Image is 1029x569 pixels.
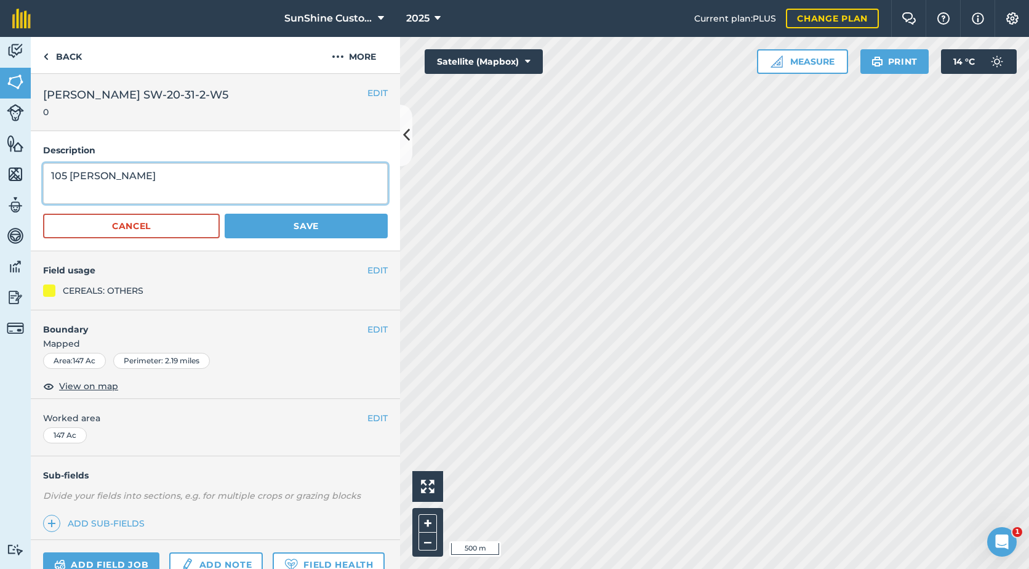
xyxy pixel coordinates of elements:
h4: Boundary [31,310,367,336]
span: Current plan : PLUS [694,12,776,25]
img: svg+xml;base64,PHN2ZyB4bWxucz0iaHR0cDovL3d3dy53My5vcmcvMjAwMC9zdmciIHdpZHRoPSI1NiIgaGVpZ2h0PSI2MC... [7,165,24,184]
a: Back [31,37,94,73]
img: svg+xml;base64,PD94bWwgdmVyc2lvbj0iMS4wIiBlbmNvZGluZz0idXRmLTgiPz4KPCEtLSBHZW5lcmF0b3I6IEFkb2JlIE... [7,227,24,245]
img: svg+xml;base64,PD94bWwgdmVyc2lvbj0iMS4wIiBlbmNvZGluZz0idXRmLTgiPz4KPCEtLSBHZW5lcmF0b3I6IEFkb2JlIE... [7,196,24,214]
img: svg+xml;base64,PHN2ZyB4bWxucz0iaHR0cDovL3d3dy53My5vcmcvMjAwMC9zdmciIHdpZHRoPSI5IiBoZWlnaHQ9IjI0Ii... [43,49,49,64]
img: svg+xml;base64,PD94bWwgdmVyc2lvbj0iMS4wIiBlbmNvZGluZz0idXRmLTgiPz4KPCEtLSBHZW5lcmF0b3I6IEFkb2JlIE... [7,104,24,121]
img: Ruler icon [771,55,783,68]
img: svg+xml;base64,PHN2ZyB4bWxucz0iaHR0cDovL3d3dy53My5vcmcvMjAwMC9zdmciIHdpZHRoPSIxOCIgaGVpZ2h0PSIyNC... [43,379,54,393]
img: A question mark icon [936,12,951,25]
span: 14 ° C [953,49,975,74]
img: svg+xml;base64,PHN2ZyB4bWxucz0iaHR0cDovL3d3dy53My5vcmcvMjAwMC9zdmciIHdpZHRoPSIxNyIgaGVpZ2h0PSIxNy... [972,11,984,26]
div: CEREALS: OTHERS [63,284,143,297]
h4: Field usage [43,264,367,277]
a: Add sub-fields [43,515,150,532]
button: EDIT [367,86,388,100]
textarea: 105 [PERSON_NAME] [43,163,388,204]
img: svg+xml;base64,PD94bWwgdmVyc2lvbj0iMS4wIiBlbmNvZGluZz0idXRmLTgiPz4KPCEtLSBHZW5lcmF0b3I6IEFkb2JlIE... [7,257,24,276]
button: 14 °C [941,49,1017,74]
img: Two speech bubbles overlapping with the left bubble in the forefront [902,12,916,25]
button: EDIT [367,411,388,425]
div: 147 Ac [43,427,87,443]
span: [PERSON_NAME] SW-20-31-2-W5 [43,86,228,103]
a: Change plan [786,9,879,28]
button: Save [225,214,388,238]
button: + [418,514,437,533]
img: svg+xml;base64,PHN2ZyB4bWxucz0iaHR0cDovL3d3dy53My5vcmcvMjAwMC9zdmciIHdpZHRoPSIxNCIgaGVpZ2h0PSIyNC... [47,516,56,531]
h4: Sub-fields [31,469,400,482]
button: Print [860,49,929,74]
span: Worked area [43,411,388,425]
img: svg+xml;base64,PD94bWwgdmVyc2lvbj0iMS4wIiBlbmNvZGluZz0idXRmLTgiPz4KPCEtLSBHZW5lcmF0b3I6IEFkb2JlIE... [7,320,24,337]
em: Divide your fields into sections, e.g. for multiple crops or grazing blocks [43,490,361,501]
img: svg+xml;base64,PHN2ZyB4bWxucz0iaHR0cDovL3d3dy53My5vcmcvMjAwMC9zdmciIHdpZHRoPSI1NiIgaGVpZ2h0PSI2MC... [7,73,24,91]
span: SunShine Custom Farming LTD. [284,11,373,26]
button: EDIT [367,323,388,336]
img: svg+xml;base64,PD94bWwgdmVyc2lvbj0iMS4wIiBlbmNvZGluZz0idXRmLTgiPz4KPCEtLSBHZW5lcmF0b3I6IEFkb2JlIE... [7,544,24,555]
button: Cancel [43,214,220,238]
button: Satellite (Mapbox) [425,49,543,74]
span: 1 [1012,527,1022,537]
img: svg+xml;base64,PD94bWwgdmVyc2lvbj0iMS4wIiBlbmNvZGluZz0idXRmLTgiPz4KPCEtLSBHZW5lcmF0b3I6IEFkb2JlIE... [7,42,24,60]
button: View on map [43,379,118,393]
img: svg+xml;base64,PD94bWwgdmVyc2lvbj0iMS4wIiBlbmNvZGluZz0idXRmLTgiPz4KPCEtLSBHZW5lcmF0b3I6IEFkb2JlIE... [7,288,24,307]
img: A cog icon [1005,12,1020,25]
button: – [418,533,437,551]
img: svg+xml;base64,PHN2ZyB4bWxucz0iaHR0cDovL3d3dy53My5vcmcvMjAwMC9zdmciIHdpZHRoPSIyMCIgaGVpZ2h0PSIyNC... [332,49,344,64]
span: Mapped [31,337,400,350]
img: svg+xml;base64,PHN2ZyB4bWxucz0iaHR0cDovL3d3dy53My5vcmcvMjAwMC9zdmciIHdpZHRoPSIxOSIgaGVpZ2h0PSIyNC... [871,54,883,69]
img: fieldmargin Logo [12,9,31,28]
iframe: Intercom live chat [987,527,1017,557]
img: svg+xml;base64,PD94bWwgdmVyc2lvbj0iMS4wIiBlbmNvZGluZz0idXRmLTgiPz4KPCEtLSBHZW5lcmF0b3I6IEFkb2JlIE... [985,49,1009,74]
button: More [308,37,400,73]
span: 0 [43,106,228,118]
img: Four arrows, one pointing top left, one top right, one bottom right and the last bottom left [421,480,434,493]
img: svg+xml;base64,PHN2ZyB4bWxucz0iaHR0cDovL3d3dy53My5vcmcvMjAwMC9zdmciIHdpZHRoPSI1NiIgaGVpZ2h0PSI2MC... [7,134,24,153]
button: Measure [757,49,848,74]
div: Area : 147 Ac [43,353,106,369]
button: EDIT [367,264,388,277]
span: View on map [59,379,118,393]
span: 2025 [406,11,430,26]
h4: Description [43,143,388,157]
div: Perimeter : 2.19 miles [113,353,210,369]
